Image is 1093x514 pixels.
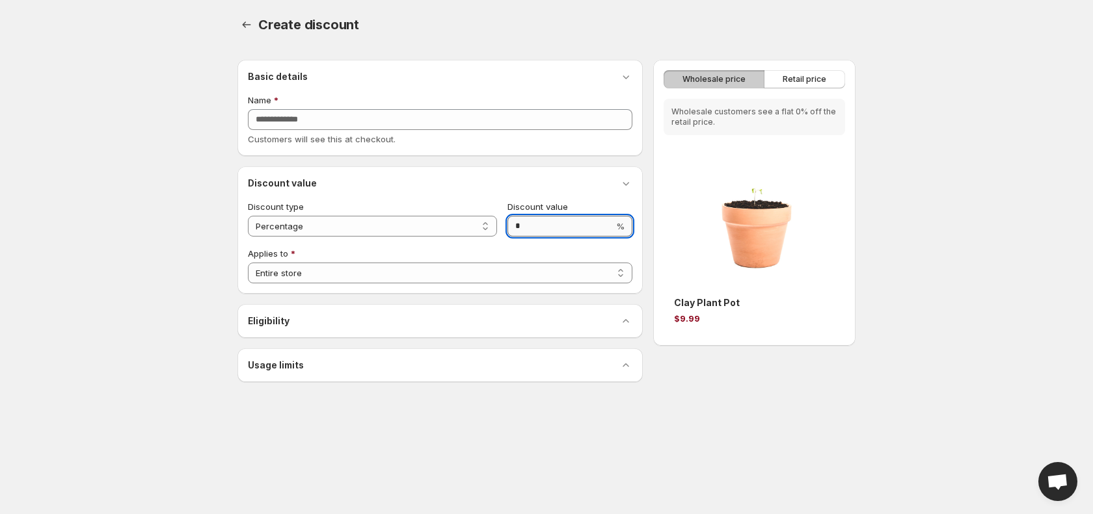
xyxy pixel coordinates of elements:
h3: Eligibility [248,315,290,328]
h3: Clay Plant Pot [674,296,835,309]
span: Discount value [507,201,568,212]
div: Open chat [1038,462,1077,501]
h3: Usage limits [248,359,304,372]
img: Clay Plant Pot [664,146,845,276]
span: Create discount [258,17,359,32]
span: Customers will see this at checkout. [248,134,396,144]
span: Discount type [248,201,304,212]
span: % [616,221,625,231]
button: Wholesale price [664,70,764,88]
span: Applies to [248,248,288,259]
p: Wholesale customers see a flat 0% off the retail price. [671,107,837,127]
span: $9.99 [674,313,700,324]
button: Retail price [764,70,845,88]
h3: Discount value [248,177,317,190]
span: Name [248,95,271,105]
h3: Basic details [248,70,308,83]
span: Retail price [783,74,826,84]
span: Wholesale price [682,74,746,84]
